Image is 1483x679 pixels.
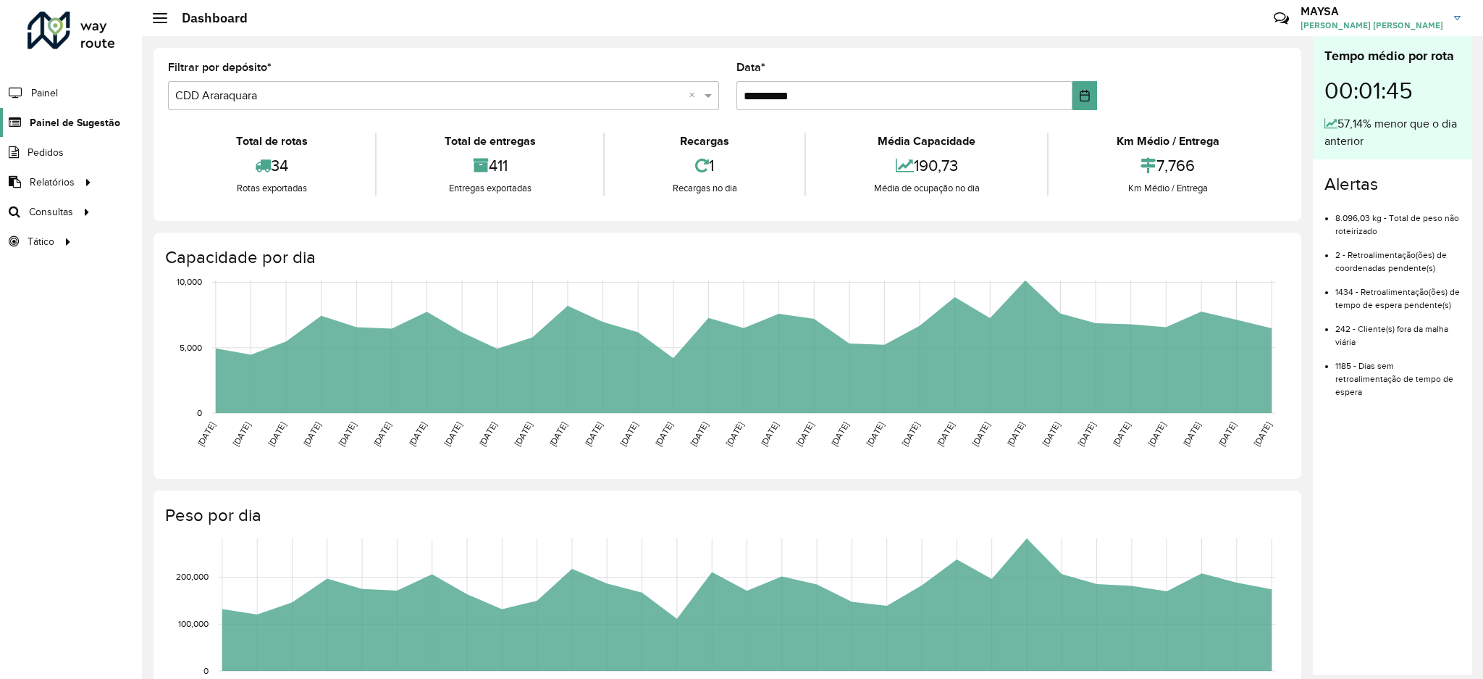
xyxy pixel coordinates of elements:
[1324,66,1461,115] div: 00:01:45
[1052,181,1283,196] div: Km Médio / Entrega
[31,86,58,101] span: Painel
[1301,19,1443,32] span: [PERSON_NAME] [PERSON_NAME]
[28,145,64,160] span: Pedidos
[1252,420,1273,448] text: [DATE]
[165,505,1287,526] h4: Peso por dia
[1324,174,1461,195] h4: Alertas
[608,181,801,196] div: Recargas no dia
[301,420,322,448] text: [DATE]
[1146,420,1167,448] text: [DATE]
[794,420,815,448] text: [DATE]
[28,234,54,249] span: Tático
[1181,420,1202,448] text: [DATE]
[689,420,710,448] text: [DATE]
[618,420,639,448] text: [DATE]
[759,420,780,448] text: [DATE]
[810,181,1043,196] div: Média de ocupação no dia
[197,408,202,417] text: 0
[407,420,428,448] text: [DATE]
[1301,4,1443,18] h3: MAYSA
[1041,420,1062,448] text: [DATE]
[380,150,600,181] div: 411
[1335,312,1461,349] li: 242 - Cliente(s) fora da malha viária
[172,181,371,196] div: Rotas exportadas
[829,420,850,448] text: [DATE]
[1266,3,1297,34] a: Contato Rápido
[1335,275,1461,312] li: 1434 - Retroalimentação(ões) de tempo de espera pendente(s)
[380,133,600,150] div: Total de entregas
[723,420,744,448] text: [DATE]
[203,666,209,675] text: 0
[608,150,801,181] div: 1
[371,420,392,448] text: [DATE]
[865,420,886,448] text: [DATE]
[172,133,371,150] div: Total de rotas
[168,59,272,76] label: Filtrar por depósito
[608,133,801,150] div: Recargas
[231,420,252,448] text: [DATE]
[30,115,120,130] span: Painel de Sugestão
[266,420,287,448] text: [DATE]
[380,181,600,196] div: Entregas exportadas
[165,247,1287,268] h4: Capacidade por dia
[1052,150,1283,181] div: 7,766
[1005,420,1026,448] text: [DATE]
[176,572,209,582] text: 200,000
[180,343,202,352] text: 5,000
[196,420,217,448] text: [DATE]
[970,420,991,448] text: [DATE]
[30,175,75,190] span: Relatórios
[810,133,1043,150] div: Média Capacidade
[1072,81,1098,110] button: Choose Date
[935,420,956,448] text: [DATE]
[900,420,921,448] text: [DATE]
[1335,349,1461,399] li: 1185 - Dias sem retroalimentação de tempo de espera
[653,420,674,448] text: [DATE]
[1076,420,1097,448] text: [DATE]
[442,420,463,448] text: [DATE]
[167,10,248,26] h2: Dashboard
[1217,420,1238,448] text: [DATE]
[1324,115,1461,150] div: 57,14% menor que o dia anterior
[178,619,209,628] text: 100,000
[1052,133,1283,150] div: Km Médio / Entrega
[29,204,73,220] span: Consultas
[513,420,534,448] text: [DATE]
[1111,420,1132,448] text: [DATE]
[583,420,604,448] text: [DATE]
[689,87,701,104] span: Clear all
[547,420,568,448] text: [DATE]
[1335,201,1461,238] li: 8.096,03 kg - Total de peso não roteirizado
[1335,238,1461,275] li: 2 - Retroalimentação(ões) de coordenadas pendente(s)
[337,420,358,448] text: [DATE]
[177,278,202,287] text: 10,000
[172,150,371,181] div: 34
[477,420,498,448] text: [DATE]
[1324,46,1461,66] div: Tempo médio por rota
[810,150,1043,181] div: 190,73
[736,59,765,76] label: Data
